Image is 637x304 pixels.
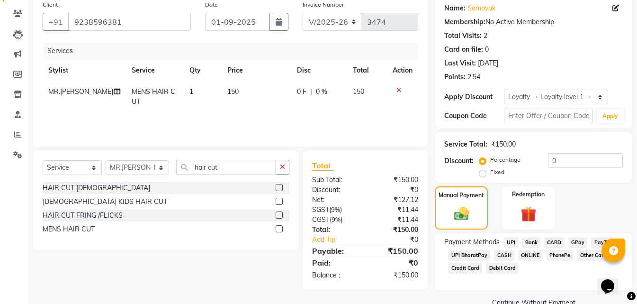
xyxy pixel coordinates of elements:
[522,237,540,248] span: Bank
[305,175,365,185] div: Sub Total:
[547,250,574,261] span: PhonePe
[448,250,490,261] span: UPI BharatPay
[449,205,474,222] img: _cash.svg
[494,250,514,261] span: CASH
[303,0,344,9] label: Invoice Number
[347,60,387,81] th: Total
[312,161,334,171] span: Total
[577,250,612,261] span: Other Cards
[444,45,483,55] div: Card on file:
[227,87,239,96] span: 150
[486,263,519,274] span: Debit Card
[305,257,365,268] div: Paid:
[467,72,480,82] div: 2.54
[591,237,614,248] span: PayTM
[448,263,482,274] span: Credit Card
[439,191,484,200] label: Manual Payment
[43,60,126,81] th: Stylist
[478,58,498,68] div: [DATE]
[568,237,588,248] span: GPay
[484,31,487,41] div: 2
[176,160,276,175] input: Search or Scan
[365,225,425,235] div: ₹150.00
[518,250,543,261] span: ONLINE
[332,216,341,223] span: 9%
[184,60,222,81] th: Qty
[365,245,425,257] div: ₹150.00
[310,87,312,97] span: |
[305,195,365,205] div: Net:
[467,3,495,13] a: Samayak
[516,204,541,224] img: _gift.svg
[365,215,425,225] div: ₹11.44
[68,13,191,31] input: Search by Name/Mobile/Email/Code
[444,17,485,27] div: Membership:
[387,60,418,81] th: Action
[444,3,466,13] div: Name:
[597,266,628,295] iframe: chat widget
[504,109,593,123] input: Enter Offer / Coupon Code
[544,237,565,248] span: CARD
[503,237,518,248] span: UPI
[444,156,474,166] div: Discount:
[444,72,466,82] div: Points:
[365,257,425,268] div: ₹0
[444,237,500,247] span: Payment Methods
[43,13,69,31] button: +91
[305,270,365,280] div: Balance :
[444,111,504,121] div: Coupon Code
[312,205,329,214] span: SGST
[444,92,504,102] div: Apply Discount
[444,31,482,41] div: Total Visits:
[305,205,365,215] div: ( )
[305,215,365,225] div: ( )
[365,205,425,215] div: ₹11.44
[490,168,504,176] label: Fixed
[305,245,365,257] div: Payable:
[365,175,425,185] div: ₹150.00
[331,206,340,213] span: 9%
[43,0,58,9] label: Client
[222,60,291,81] th: Price
[485,45,489,55] div: 0
[597,109,624,123] button: Apply
[43,183,150,193] div: HAIR CUT [DEMOGRAPHIC_DATA]
[43,197,167,207] div: [DEMOGRAPHIC_DATA] KIDS HAIR CUT
[444,17,623,27] div: No Active Membership
[305,185,365,195] div: Discount:
[43,211,123,221] div: HAIR CUT FRING /FLICKS
[291,60,347,81] th: Disc
[375,235,425,245] div: ₹0
[444,58,476,68] div: Last Visit:
[297,87,306,97] span: 0 F
[189,87,193,96] span: 1
[205,0,218,9] label: Date
[365,270,425,280] div: ₹150.00
[490,156,520,164] label: Percentage
[444,139,487,149] div: Service Total:
[353,87,364,96] span: 150
[512,190,545,199] label: Redemption
[48,87,113,96] span: MR.[PERSON_NAME]
[43,224,95,234] div: MENS HAIR CUT
[126,60,183,81] th: Service
[365,195,425,205] div: ₹127.12
[305,235,376,245] a: Add Tip
[44,42,425,60] div: Services
[491,139,516,149] div: ₹150.00
[305,225,365,235] div: Total:
[132,87,175,106] span: MENS HAIR CUT
[365,185,425,195] div: ₹0
[316,87,327,97] span: 0 %
[312,215,330,224] span: CGST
